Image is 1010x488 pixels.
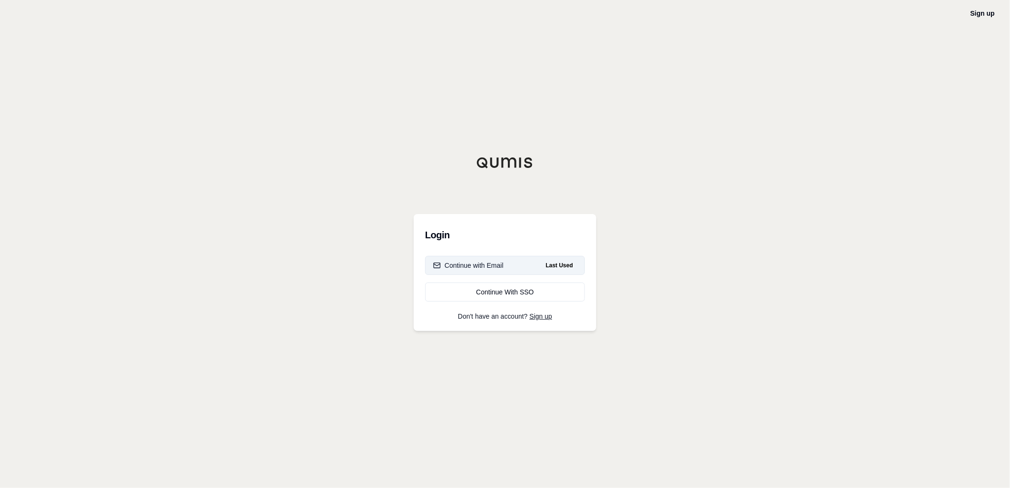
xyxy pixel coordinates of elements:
[433,287,577,297] div: Continue With SSO
[542,260,577,271] span: Last Used
[530,312,552,320] a: Sign up
[971,10,995,17] a: Sign up
[433,261,504,270] div: Continue with Email
[425,225,585,244] h3: Login
[476,157,534,168] img: Qumis
[425,283,585,302] a: Continue With SSO
[425,313,585,320] p: Don't have an account?
[425,256,585,275] button: Continue with EmailLast Used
